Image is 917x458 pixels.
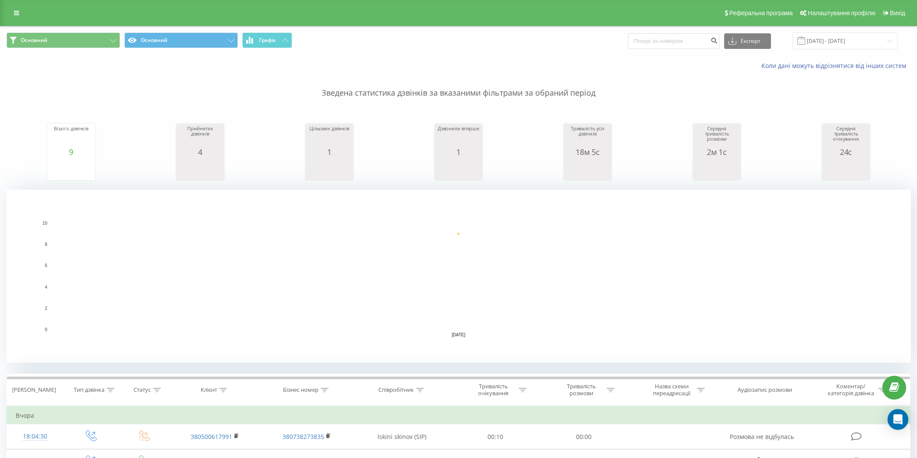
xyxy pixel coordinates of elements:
text: 2 [45,306,47,311]
div: Бізнес номер [283,387,319,394]
svg: A chart. [437,156,480,182]
div: 18:04:30 [16,428,55,445]
svg: A chart. [49,156,93,182]
svg: A chart. [179,156,222,182]
div: Прийнятих дзвінків [179,126,222,148]
text: 10 [42,221,48,226]
button: Графік [242,32,292,48]
a: Коли дані можуть відрізнятися вiд інших систем [761,61,910,70]
div: Цільових дзвінків [308,126,351,148]
span: Графік [259,37,276,43]
div: 1 [437,148,480,156]
div: Тривалість розмови [558,383,605,397]
svg: A chart. [695,156,738,182]
a: 380500617991 [191,432,232,441]
td: 00:10 [451,424,540,449]
svg: A chart. [7,190,911,363]
div: 24с [824,148,868,156]
button: Експорт [724,33,771,49]
div: Тип дзвінка [74,387,104,394]
span: Розмова не відбулась [730,432,794,441]
div: Аудіозапис розмови [738,387,792,394]
div: Клієнт [201,387,217,394]
div: Дзвонили вперше [437,126,480,148]
div: 2м 1с [695,148,738,156]
td: 00:00 [540,424,628,449]
a: 380738273835 [283,432,324,441]
text: 0 [45,327,47,332]
div: Open Intercom Messenger [888,409,908,430]
text: 6 [45,264,47,268]
span: Вихід [890,10,905,16]
text: [DATE] [452,332,465,337]
input: Пошук за номером [628,33,720,49]
svg: A chart. [308,156,351,182]
div: Тривалість очікування [470,383,517,397]
td: Вчора [7,407,910,424]
div: Тривалість усіх дзвінків [566,126,609,148]
div: Всього дзвінків [49,126,93,148]
svg: A chart. [824,156,868,182]
div: Назва схеми переадресації [648,383,695,397]
div: Середня тривалість очікування [824,126,868,148]
div: Співробітник [378,387,414,394]
text: 4 [45,285,47,290]
div: Коментар/категорія дзвінка [826,383,876,397]
div: 9 [49,148,93,156]
div: Середня тривалість розмови [695,126,738,148]
button: Основний [7,32,120,48]
text: 8 [45,242,47,247]
div: 1 [308,148,351,156]
svg: A chart. [566,156,609,182]
div: [PERSON_NAME] [12,387,56,394]
span: Реферальна програма [729,10,793,16]
div: 4 [179,148,222,156]
div: 18м 5с [566,148,609,156]
div: Статус [133,387,151,394]
span: Основний [21,37,47,44]
span: Налаштування профілю [808,10,875,16]
button: Основний [124,32,238,48]
td: Iskini skinov (SIP) [352,424,451,449]
p: Зведена статистика дзвінків за вказаними фільтрами за обраний період [7,70,910,99]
